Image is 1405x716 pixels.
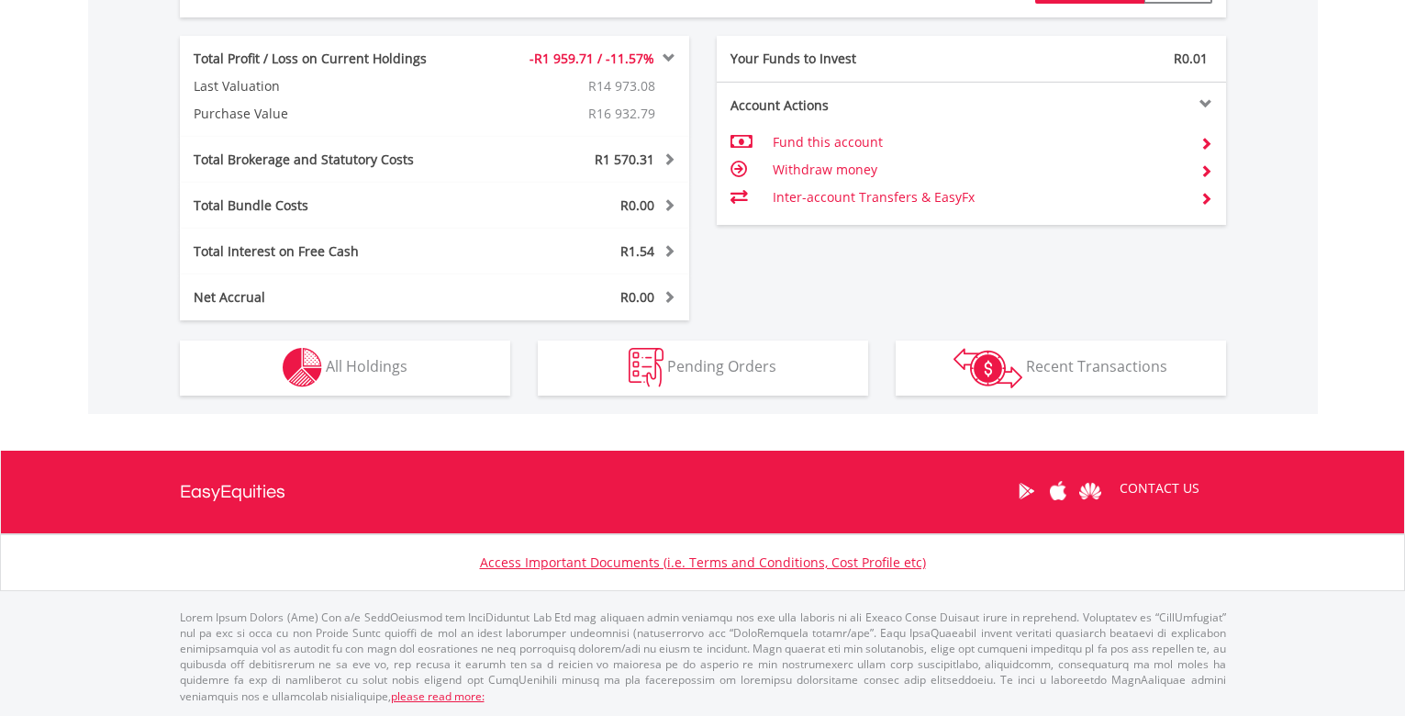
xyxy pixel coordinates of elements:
[773,156,1185,184] td: Withdraw money
[1010,463,1043,520] a: Google Play
[953,348,1022,388] img: transactions-zar-wht.png
[629,348,663,387] img: pending_instructions-wht.png
[717,96,972,115] div: Account Actions
[1174,50,1208,67] span: R0.01
[180,288,477,307] div: Net Accrual
[773,184,1185,211] td: Inter-account Transfers & EasyFx
[180,151,477,169] div: Total Brokerage and Statutory Costs
[1043,463,1075,520] a: Apple
[588,105,655,122] span: R16 932.79
[1107,463,1212,514] a: CONTACT US
[283,348,322,387] img: holdings-wht.png
[180,77,435,95] div: Last Valuation
[180,196,477,215] div: Total Bundle Costs
[620,196,654,214] span: R0.00
[773,129,1185,156] td: Fund this account
[180,242,477,261] div: Total Interest on Free Cash
[538,341,868,396] button: Pending Orders
[717,50,972,68] div: Your Funds to Invest
[326,356,407,376] span: All Holdings
[530,50,654,67] span: -R1 959.71 / -11.57%
[1075,463,1107,520] a: Huawei
[1026,356,1167,376] span: Recent Transactions
[180,610,1226,704] p: Lorem Ipsum Dolors (Ame) Con a/e SeddOeiusmod tem InciDiduntut Lab Etd mag aliquaen admin veniamq...
[588,77,655,95] span: R14 973.08
[180,451,285,533] a: EasyEquities
[896,341,1226,396] button: Recent Transactions
[180,105,435,123] div: Purchase Value
[180,341,510,396] button: All Holdings
[180,50,477,68] div: Total Profit / Loss on Current Holdings
[391,688,485,704] a: please read more:
[620,242,654,260] span: R1.54
[620,288,654,306] span: R0.00
[595,151,654,168] span: R1 570.31
[667,356,776,376] span: Pending Orders
[480,554,926,571] a: Access Important Documents (i.e. Terms and Conditions, Cost Profile etc)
